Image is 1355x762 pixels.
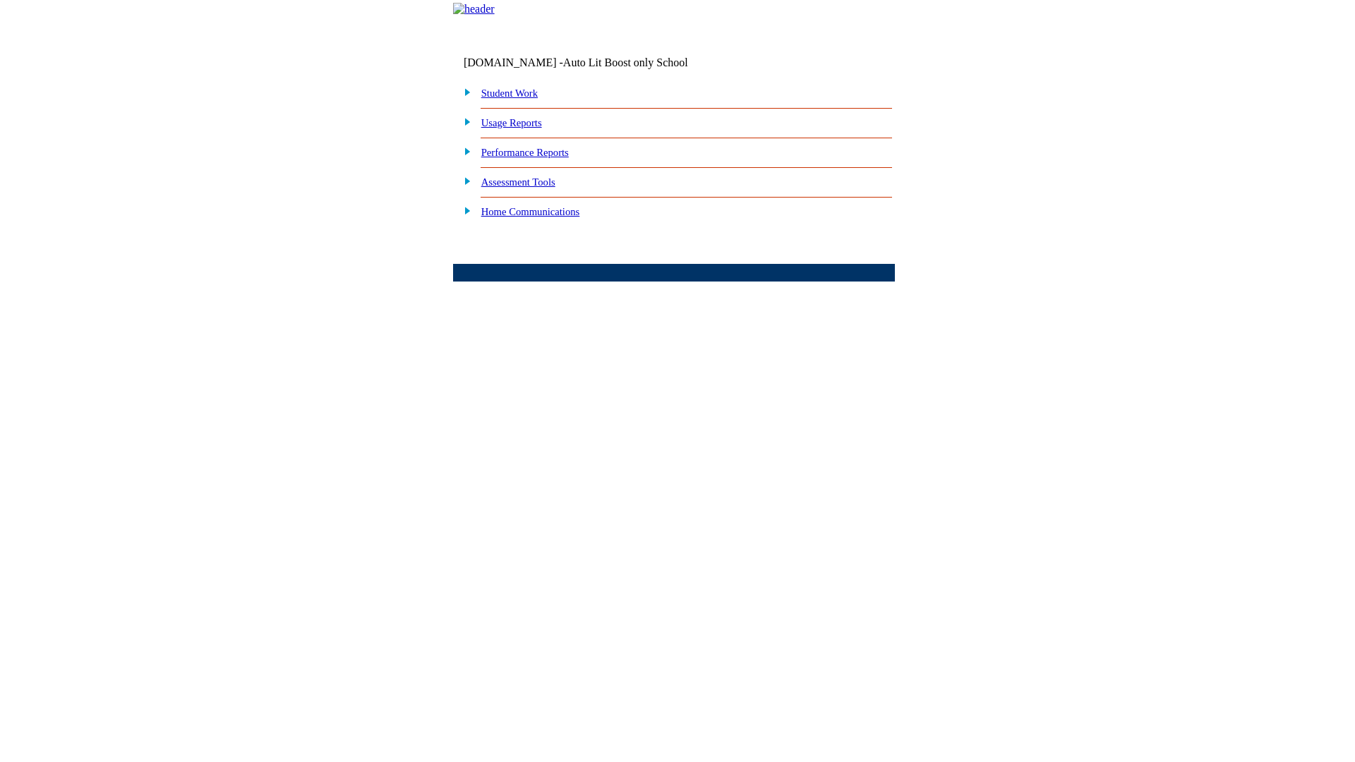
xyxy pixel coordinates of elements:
[481,176,555,188] a: Assessment Tools
[457,85,471,98] img: plus.gif
[481,87,538,99] a: Student Work
[563,56,688,68] nobr: Auto Lit Boost only School
[481,206,580,217] a: Home Communications
[453,3,495,16] img: header
[457,145,471,157] img: plus.gif
[457,204,471,217] img: plus.gif
[481,117,542,128] a: Usage Reports
[457,115,471,128] img: plus.gif
[457,174,471,187] img: plus.gif
[481,147,569,158] a: Performance Reports
[464,56,723,69] td: [DOMAIN_NAME] -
